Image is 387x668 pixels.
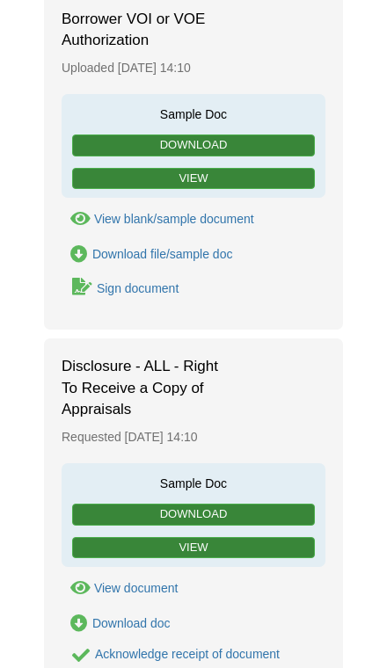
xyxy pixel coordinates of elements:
div: Sign document [97,281,179,295]
a: View [72,537,315,559]
a: View [72,168,315,190]
div: Requested [DATE] 14:10 [62,420,325,454]
div: Acknowledge receipt of document [95,647,280,661]
button: View Disclosure - ALL - Right To Receive a Copy of Appraisals [62,579,178,598]
a: Waiting for your co-borrower to e-sign [62,276,180,300]
a: Download Borrower VOI or VOE Authorization [62,245,232,264]
div: View blank/sample document [94,212,254,226]
span: Sample Doc [70,472,317,492]
span: Sample Doc [70,103,317,123]
div: Download file/sample doc [92,247,233,261]
button: View Borrower VOI or VOE Authorization [62,210,254,229]
span: Disclosure - ALL - Right To Receive a Copy of Appraisals [62,356,237,420]
a: Download [72,504,315,526]
div: Uploaded [DATE] 14:10 [62,51,325,85]
button: Acknowledge receipt of document [62,645,91,666]
div: View document [94,581,178,595]
a: Download [72,134,315,156]
span: Borrower VOI or VOE Authorization [62,9,237,52]
a: Download Disclosure - ALL - Right To Receive a Copy of Appraisals [62,614,171,633]
div: Download doc [92,616,171,630]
